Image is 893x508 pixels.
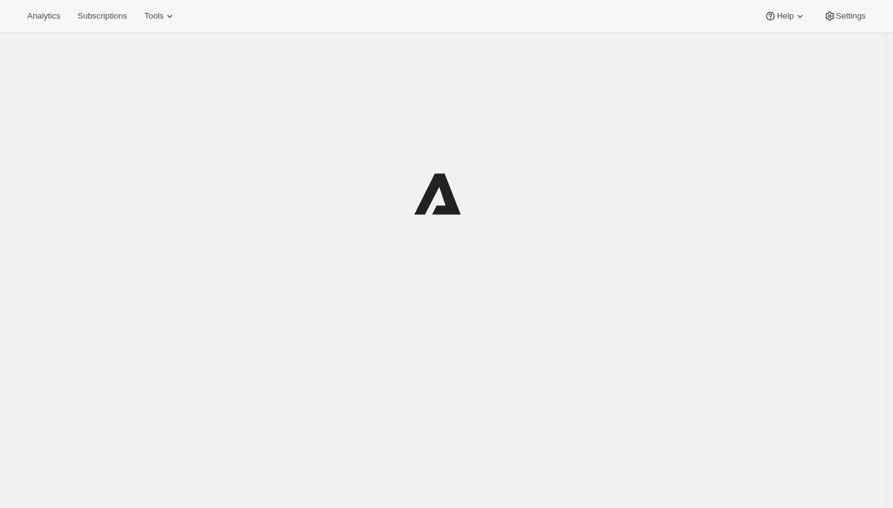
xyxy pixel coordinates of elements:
button: Tools [137,7,183,25]
span: Help [777,11,793,21]
span: Subscriptions [77,11,127,21]
button: Analytics [20,7,68,25]
span: Settings [836,11,866,21]
button: Subscriptions [70,7,134,25]
button: Settings [816,7,873,25]
span: Tools [144,11,163,21]
span: Analytics [27,11,60,21]
button: Help [757,7,813,25]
